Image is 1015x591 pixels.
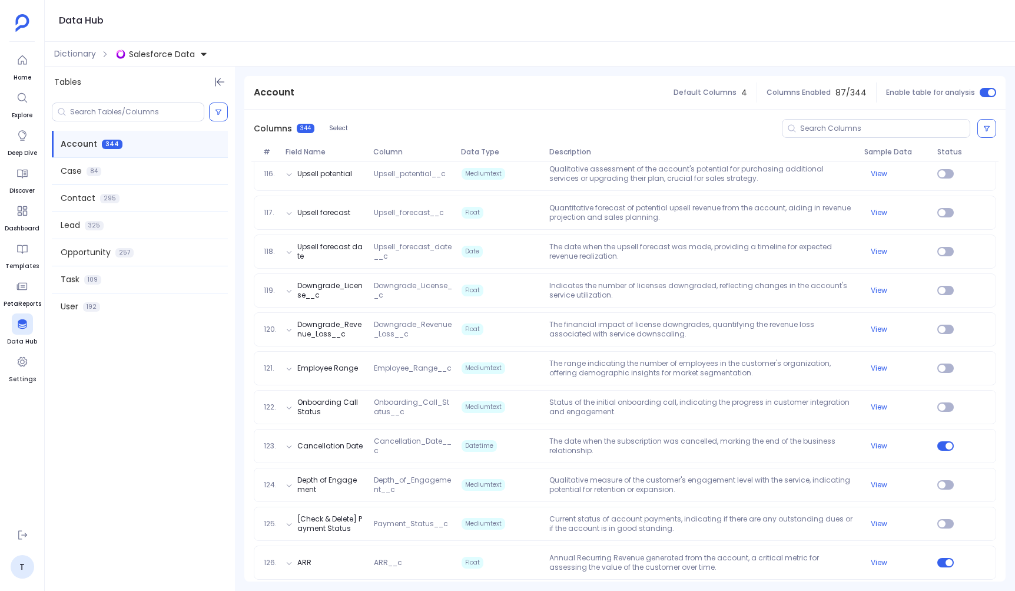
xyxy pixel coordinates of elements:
a: Home [12,49,33,82]
p: The date when the upsell forecast was made, providing a timeline for expected revenue realization. [545,242,859,261]
span: Float [462,207,483,219]
div: Tables [45,67,235,98]
span: Case [61,165,82,177]
span: Mediumtext [462,518,505,530]
span: 119. [259,286,281,295]
a: Dashboard [5,200,39,233]
span: 344 [102,140,122,149]
span: Sample Data [860,147,933,157]
button: Upsell potential [297,169,352,179]
span: 120. [259,325,281,334]
button: View [871,519,887,529]
button: Downgrade_Revenue_Loss__c [297,320,364,339]
span: Onboarding_Call_Status__c [369,398,457,417]
button: View [871,325,887,334]
span: Home [12,73,33,82]
span: Float [462,323,483,335]
span: 122. [259,402,281,412]
button: View [871,558,887,567]
span: Upsell_forecast__c [369,208,457,217]
a: Templates [5,238,39,271]
span: Employee_Range__c [369,364,457,373]
span: Account [61,138,97,150]
span: Downgrade_Revenue_Loss__c [369,320,457,339]
span: Float [462,557,483,569]
span: Deep Dive [8,148,37,158]
span: Column [369,147,456,157]
a: Settings [9,351,36,384]
button: Upsell forecast date [297,242,364,261]
span: # [258,147,280,157]
span: 257 [115,248,134,257]
span: Depth_of_Engagement__c [369,476,457,494]
span: Float [462,285,483,296]
span: 125. [259,519,281,529]
input: Search Columns [800,124,970,133]
span: Columns Enabled [767,88,831,97]
p: Status of the initial onboarding call, indicating the progress in customer integration and engage... [545,398,859,417]
span: Mediumtext [462,479,505,491]
span: Contact [61,192,95,204]
span: ARR__c [369,558,457,567]
p: Annual Recurring Revenue generated from the account, a critical metric for assessing the value of... [545,553,859,572]
span: Mediumtext [462,401,505,413]
span: 116. [259,169,281,179]
span: Columns [254,123,292,135]
span: Mediumtext [462,362,505,374]
span: 192 [83,302,100,312]
span: Date [462,246,483,257]
span: Field Name [281,147,369,157]
span: Cancellation_Date__c [369,437,457,455]
span: User [61,301,78,313]
img: singlestore.svg [116,49,125,59]
button: View [871,364,887,373]
span: Dictionary [54,48,96,60]
a: Discover [9,163,35,196]
span: 126. [259,558,281,567]
span: Enable table for analysis [886,88,975,97]
span: Templates [5,262,39,271]
p: The date when the subscription was cancelled, marking the end of the business relationship. [545,437,859,455]
img: petavue logo [15,14,29,32]
span: Discover [9,186,35,196]
span: 117. [259,208,281,217]
span: 118. [259,247,281,256]
span: 4 [741,87,747,99]
button: Onboarding Call Status [297,398,364,417]
button: Salesforce Data [114,45,210,64]
button: Cancellation Date [297,441,363,451]
button: View [871,286,887,295]
span: Salesforce Data [129,48,195,60]
span: Account [254,85,294,100]
button: ARR [297,558,311,567]
h1: Data Hub [59,12,104,29]
span: Status [933,147,962,157]
p: The financial impact of license downgrades, quantifying the revenue loss associated with service ... [545,320,859,339]
button: [Check & Delete] Payment Status [297,514,364,533]
a: Deep Dive [8,125,37,158]
button: View [871,169,887,179]
span: Default Columns [674,88,737,97]
span: Upsell_forecast_date__c [369,242,457,261]
input: Search Tables/Columns [70,107,204,117]
p: Qualitative assessment of the account's potential for purchasing additional services or upgrading... [545,164,859,183]
span: Upsell_potential__c [369,169,457,179]
span: Data Type [456,147,544,157]
span: 325 [85,221,104,230]
button: Upsell forecast [297,208,350,217]
p: Indicates the number of licenses downgraded, reflecting changes in the account's service utilizat... [545,281,859,300]
span: Mediumtext [462,168,505,180]
span: 295 [100,194,120,203]
span: Description [545,147,860,157]
button: View [871,480,887,490]
span: Payment_Status__c [369,519,457,529]
span: Opportunity [61,246,111,259]
span: 344 [297,124,314,133]
span: 121. [259,364,281,373]
a: PetaReports [4,276,41,309]
button: Hide Tables [211,74,228,90]
span: Lead [61,219,80,232]
span: Data Hub [7,337,37,346]
span: Dashboard [5,224,39,233]
button: View [871,402,887,412]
